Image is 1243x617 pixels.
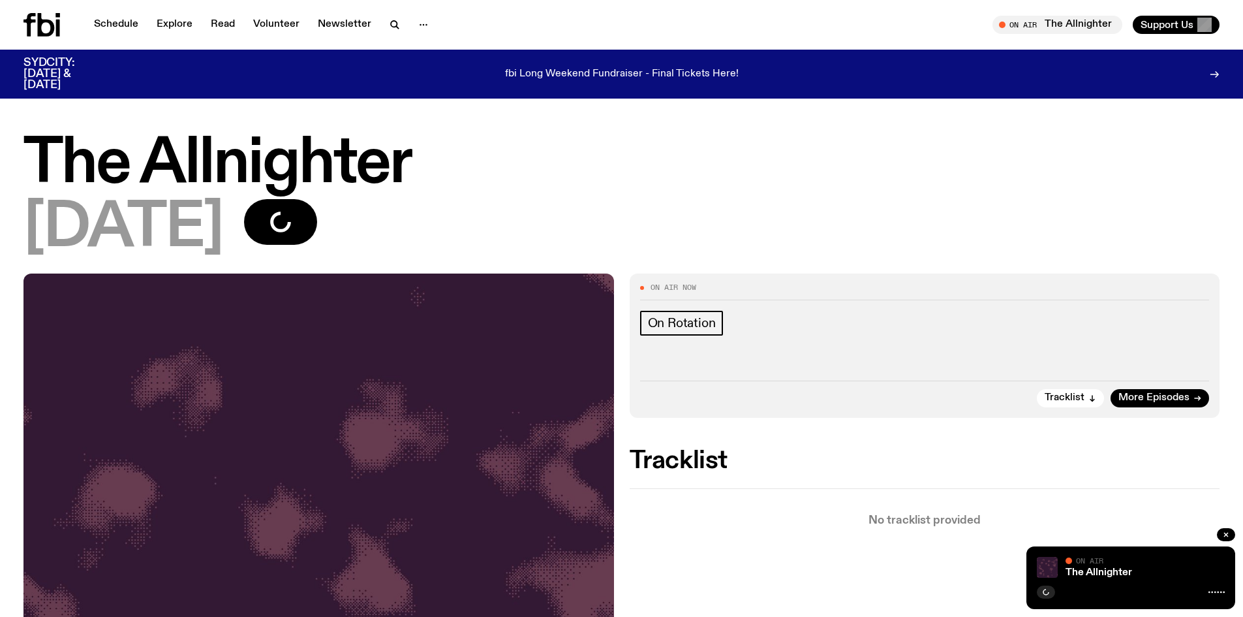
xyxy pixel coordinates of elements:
a: Newsletter [310,16,379,34]
h1: The Allnighter [23,135,1220,194]
span: On Air [1076,556,1103,565]
a: The Allnighter [1066,567,1132,578]
span: Tracklist [1045,393,1084,403]
a: Read [203,16,243,34]
a: Schedule [86,16,146,34]
a: Volunteer [245,16,307,34]
a: Explore [149,16,200,34]
h3: SYDCITY: [DATE] & [DATE] [23,57,107,91]
a: On Rotation [640,311,724,336]
span: On Air Now [651,284,696,291]
p: No tracklist provided [630,515,1220,526]
span: More Episodes [1118,393,1189,403]
p: fbi Long Weekend Fundraiser - Final Tickets Here! [505,69,739,80]
span: [DATE] [23,199,223,258]
button: Support Us [1133,16,1220,34]
button: On AirThe Allnighter [992,16,1122,34]
span: On Rotation [648,316,716,330]
span: Support Us [1141,19,1193,31]
button: Tracklist [1037,389,1104,407]
a: More Episodes [1111,389,1209,407]
h2: Tracklist [630,449,1220,473]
